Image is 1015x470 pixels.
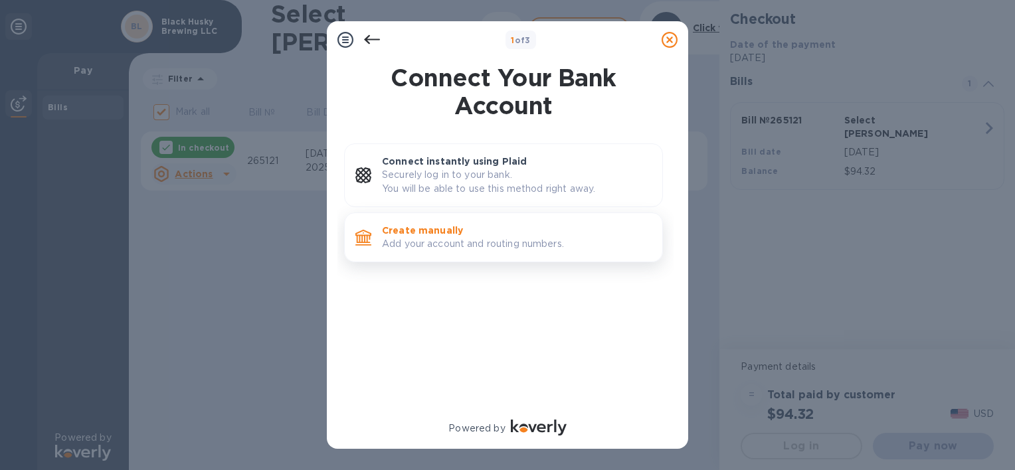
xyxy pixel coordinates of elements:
h1: Connect Your Bank Account [339,64,668,119]
p: Add your account and routing numbers. [382,237,652,251]
span: 1 [511,35,514,45]
p: Powered by [448,422,505,435]
b: of 3 [511,35,531,45]
p: Connect instantly using Plaid [382,155,652,168]
p: Securely log in to your bank. You will be able to use this method right away. [382,168,652,196]
img: Logo [511,420,567,435]
p: Create manually [382,224,652,237]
